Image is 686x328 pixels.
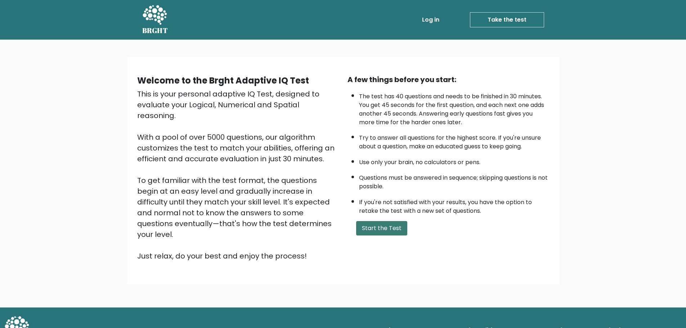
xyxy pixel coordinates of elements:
[142,26,168,35] h5: BRGHT
[356,221,407,235] button: Start the Test
[348,74,549,85] div: A few things before you start:
[359,130,549,151] li: Try to answer all questions for the highest score. If you're unsure about a question, make an edu...
[359,154,549,167] li: Use only your brain, no calculators or pens.
[137,89,339,261] div: This is your personal adaptive IQ Test, designed to evaluate your Logical, Numerical and Spatial ...
[359,170,549,191] li: Questions must be answered in sequence; skipping questions is not possible.
[137,75,309,86] b: Welcome to the Brght Adaptive IQ Test
[419,13,442,27] a: Log in
[359,89,549,127] li: The test has 40 questions and needs to be finished in 30 minutes. You get 45 seconds for the firs...
[359,194,549,215] li: If you're not satisfied with your results, you have the option to retake the test with a new set ...
[470,12,544,27] a: Take the test
[142,3,168,37] a: BRGHT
